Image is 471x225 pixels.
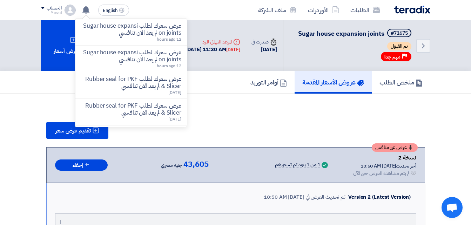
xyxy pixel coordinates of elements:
[81,49,181,63] p: عرض سعرك لطلب Sugar house expansion joints لم يعد الان تنافسي
[183,160,208,169] span: 43,605
[55,159,108,171] button: إخفاء
[41,20,104,71] div: تقديم عرض أسعار
[345,2,385,18] a: الطلبات
[264,193,345,201] div: تم تحديث العرض في [DATE] 10:50 AM
[46,122,108,139] button: تقديم عرض سعر
[302,78,364,86] h5: عروض الأسعار المقدمة
[353,170,409,177] div: لم يتم مشاهدة العرض حتى الآن
[387,42,411,50] span: تم القبول
[253,2,302,18] a: ملف الشركة
[348,193,410,201] div: Version 2 (Latest Version)
[157,63,181,69] span: 12 hours ago
[353,153,416,162] div: نسخة 2
[250,78,287,86] h5: أوامر التوريد
[81,102,181,116] p: عرض سعرك لطلب Rubber seal for PKF & Slicer لم يعد الان تنافسي
[353,162,416,170] div: أخر تحديث [DATE] 10:50 AM
[41,11,62,15] div: Mosad
[81,76,181,90] p: عرض سعرك لطلب Rubber seal for PKF & Slicer لم يعد الان تنافسي
[98,5,129,16] button: English
[298,29,413,39] h5: Sugar house expansion joints
[275,162,320,168] div: 1 من 1 بنود تم تسعيرهم
[302,2,345,18] a: الأوردرات
[103,8,117,13] span: English
[55,128,91,134] span: تقديم عرض سعر
[375,145,407,150] span: عرض غير منافس
[168,116,181,122] span: [DATE]
[391,31,408,36] div: #71675
[186,38,240,46] div: الموعد النهائي للرد
[226,46,240,53] div: [DATE]
[186,46,240,54] div: [DATE] 11:30 AM
[394,6,430,14] img: Teradix logo
[243,71,295,94] a: أوامر التوريد
[161,161,182,170] span: جنيه مصري
[295,71,372,94] a: عروض الأسعار المقدمة
[168,89,181,96] span: [DATE]
[251,38,277,46] div: صدرت في
[372,71,430,94] a: ملخص الطلب
[47,5,62,11] div: الحساب
[298,29,384,38] span: Sugar house expansion joints
[442,197,463,218] div: Open chat
[157,36,181,42] span: 12 hours ago
[379,78,423,86] h5: ملخص الطلب
[251,46,277,54] div: [DATE]
[384,54,401,60] span: مهم جدا
[81,22,181,36] p: عرض سعرك لطلب Sugar house expansion joints لم يعد الان تنافسي
[65,5,76,16] img: profile_test.png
